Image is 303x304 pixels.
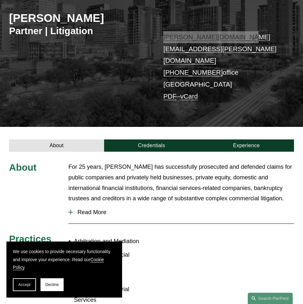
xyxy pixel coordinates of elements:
[163,69,223,76] a: [PHONE_NUMBER]
[73,209,294,216] span: Read More
[163,33,276,64] a: [PERSON_NAME][DOMAIN_NAME][EMAIL_ADDRESS][PERSON_NAME][DOMAIN_NAME]
[248,293,293,304] a: Search this site
[40,278,64,291] button: Decline
[18,282,31,287] span: Accept
[68,204,294,221] button: Read More
[180,92,198,100] a: vCard
[9,233,51,244] span: Practices
[199,139,294,152] a: Experience
[9,25,151,37] h3: Partner | Litigation
[9,139,104,152] a: About
[6,242,122,298] section: Cookie banner
[68,162,294,204] p: For 25 years, [PERSON_NAME] has successfully prosecuted and defended claims for public companies ...
[163,92,176,100] a: PDF
[13,257,104,270] a: Cookie Policy
[9,11,151,25] h2: [PERSON_NAME]
[45,282,59,287] span: Decline
[74,236,152,247] p: Arbitration and Mediation
[163,31,282,103] p: office [GEOGRAPHIC_DATA] –
[13,278,36,291] button: Accept
[13,248,116,272] p: We use cookies to provide necessary functionality and improve your experience. Read our .
[9,162,36,173] span: About
[104,139,199,152] a: Credentials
